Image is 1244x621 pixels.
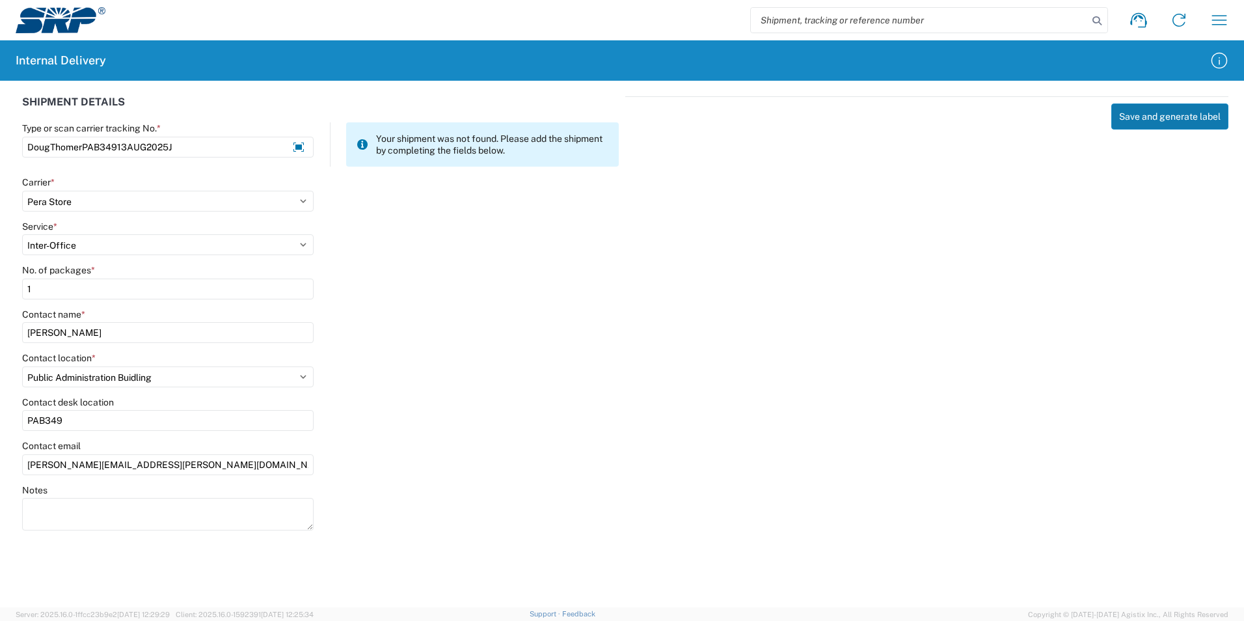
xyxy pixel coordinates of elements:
[1028,609,1228,620] span: Copyright © [DATE]-[DATE] Agistix Inc., All Rights Reserved
[376,133,608,156] span: Your shipment was not found. Please add the shipment by completing the fields below.
[22,352,96,364] label: Contact location
[22,96,619,122] div: SHIPMENT DETAILS
[261,611,314,618] span: [DATE] 12:25:34
[22,264,95,276] label: No. of packages
[16,53,106,68] h2: Internal Delivery
[22,221,57,232] label: Service
[22,484,47,496] label: Notes
[117,611,170,618] span: [DATE] 12:29:29
[562,610,595,618] a: Feedback
[16,611,170,618] span: Server: 2025.16.0-1ffcc23b9e2
[530,610,562,618] a: Support
[1111,103,1228,130] button: Save and generate label
[22,176,55,188] label: Carrier
[176,611,314,618] span: Client: 2025.16.0-1592391
[16,7,105,33] img: srp
[22,440,81,452] label: Contact email
[22,309,85,320] label: Contact name
[22,122,161,134] label: Type or scan carrier tracking No.
[751,8,1088,33] input: Shipment, tracking or reference number
[22,396,114,408] label: Contact desk location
